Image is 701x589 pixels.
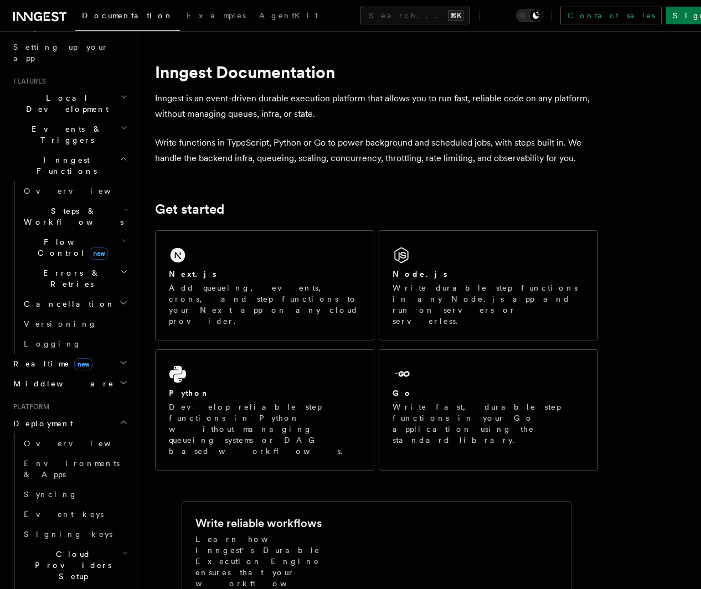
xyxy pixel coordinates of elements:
button: Errors & Retries [19,263,130,294]
button: Inngest Functions [9,150,130,181]
a: Contact sales [560,7,662,24]
span: Logging [24,339,81,348]
a: Versioning [19,314,130,334]
a: AgentKit [252,3,324,30]
button: Realtimenew [9,354,130,374]
h2: Node.js [393,268,447,280]
button: Events & Triggers [9,119,130,150]
a: Node.jsWrite durable step functions in any Node.js app and run on servers or serverless. [379,230,598,340]
span: Overview [24,187,138,195]
p: Write durable step functions in any Node.js app and run on servers or serverless. [393,282,584,327]
a: Examples [180,3,252,30]
span: Documentation [82,11,173,20]
a: PythonDevelop reliable step functions in Python without managing queueing systems or DAG based wo... [155,349,374,471]
span: Event keys [24,510,104,519]
span: Overview [24,439,138,448]
button: Toggle dark mode [516,9,543,22]
span: Deployment [9,418,73,429]
span: Steps & Workflows [19,205,123,228]
button: Flow Controlnew [19,232,130,263]
button: Steps & Workflows [19,201,130,232]
h2: Python [169,387,210,399]
a: Logging [19,334,130,354]
button: Search...⌘K [360,7,470,24]
h1: Inngest Documentation [155,62,598,82]
span: Local Development [9,92,121,115]
a: Environments & Apps [19,453,130,484]
h2: Write reliable workflows [195,515,322,531]
h2: Next.js [169,268,217,280]
p: Write functions in TypeScript, Python or Go to power background and scheduled jobs, with steps bu... [155,135,598,166]
span: new [74,358,92,370]
button: Cloud Providers Setup [19,544,130,586]
button: Local Development [9,88,130,119]
button: Deployment [9,414,130,433]
p: Add queueing, events, crons, and step functions to your Next app on any cloud provider. [169,282,360,327]
span: Features [9,77,46,86]
span: Versioning [24,319,97,328]
span: Events & Triggers [9,123,121,146]
span: Environments & Apps [24,459,120,479]
a: Event keys [19,504,130,524]
span: AgentKit [259,11,318,20]
p: Develop reliable step functions in Python without managing queueing systems or DAG based workflows. [169,401,360,457]
button: Cancellation [19,294,130,314]
a: GoWrite fast, durable step functions in your Go application using the standard library. [379,349,598,471]
span: Cancellation [19,298,115,309]
span: Signing keys [24,530,112,539]
a: Get started [155,201,224,217]
p: Write fast, durable step functions in your Go application using the standard library. [393,401,584,446]
span: Syncing [24,490,78,499]
span: Inngest Functions [9,154,120,177]
a: Setting up your app [9,37,130,68]
span: Flow Control [19,236,122,259]
span: Examples [187,11,246,20]
span: Setting up your app [13,43,109,63]
p: Inngest is an event-driven durable execution platform that allows you to run fast, reliable code ... [155,91,598,122]
span: Cloud Providers Setup [19,549,122,582]
span: Realtime [9,358,92,369]
a: Documentation [75,3,180,31]
span: Errors & Retries [19,267,120,290]
a: Syncing [19,484,130,504]
span: Middleware [9,378,114,389]
a: Signing keys [19,524,130,544]
a: Next.jsAdd queueing, events, crons, and step functions to your Next app on any cloud provider. [155,230,374,340]
span: Platform [9,402,50,411]
button: Middleware [9,374,130,394]
a: Overview [19,433,130,453]
div: Inngest Functions [9,181,130,354]
span: new [90,247,108,260]
a: Overview [19,181,130,201]
h2: Go [393,387,413,399]
kbd: ⌘K [448,10,463,21]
